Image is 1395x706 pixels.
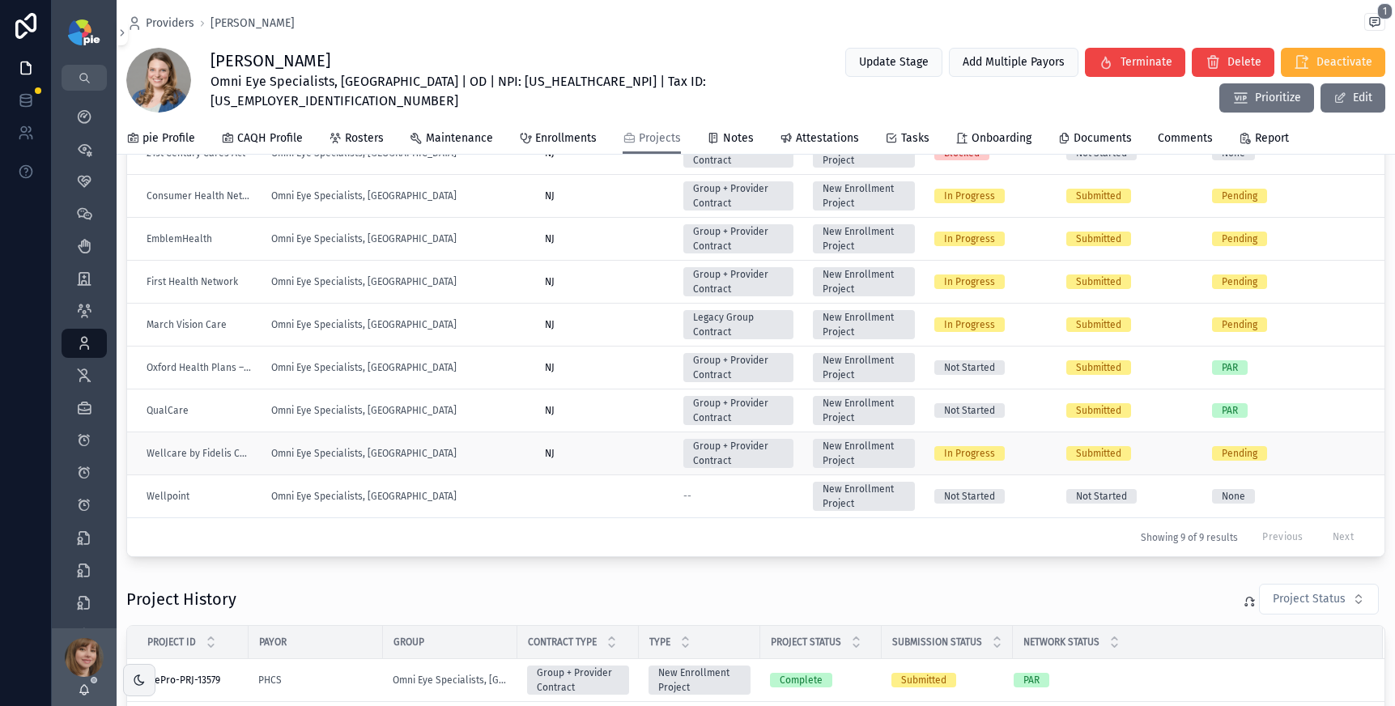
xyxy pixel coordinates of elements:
a: Wellcare by Fidelis Care [147,447,252,460]
span: Onboarding [972,130,1031,147]
div: Legacy Group Contract [693,310,784,339]
span: NJ [545,404,555,417]
span: NJ [545,318,555,331]
div: New Enrollment Project [823,396,905,425]
a: Rosters [329,124,384,156]
a: Omni Eye Specialists, [GEOGRAPHIC_DATA] [271,361,525,374]
button: 1 [1364,13,1385,34]
a: Omni Eye Specialists, [GEOGRAPHIC_DATA] [271,361,457,374]
a: Submitted [1066,274,1201,289]
span: Notes [723,130,754,147]
a: Omni Eye Specialists, [GEOGRAPHIC_DATA] [271,447,457,460]
div: Not Started [944,489,995,504]
span: Group [393,636,424,649]
button: Prioritize [1219,83,1314,113]
div: Group + Provider Contract [693,181,784,211]
div: New Enrollment Project [823,267,905,296]
a: Submitted [1066,360,1201,375]
a: Oxford Health Plans – UHC Community Plan [147,361,252,374]
a: NJ [545,361,664,374]
a: Omni Eye Specialists, [GEOGRAPHIC_DATA] [271,318,525,331]
a: Omni Eye Specialists, [GEOGRAPHIC_DATA] [271,447,525,460]
div: In Progress [944,274,995,289]
h1: Project History [126,588,236,610]
button: Edit [1321,83,1385,113]
div: Submitted [901,673,946,687]
a: In Progress [934,274,1047,289]
a: PAR [1014,673,1363,687]
a: -- [683,490,793,503]
a: In Progress [934,446,1047,461]
a: Submitted [1066,189,1201,203]
span: Payor [259,636,287,649]
button: Select Button [1259,584,1379,615]
a: NJ [545,404,664,417]
span: March Vision Care [147,318,227,331]
div: Not Started [1076,489,1127,504]
span: Maintenance [426,130,493,147]
button: Terminate [1085,48,1185,77]
span: Tasks [901,130,929,147]
a: Not Started [934,403,1047,418]
span: NJ [545,361,555,374]
a: Submitted [1066,403,1201,418]
a: Submitted [1066,446,1201,461]
a: CAQH Profile [221,124,303,156]
a: New Enrollment Project [813,310,915,339]
a: QualCare [147,404,189,417]
span: 1 [1377,3,1393,19]
span: Submission Status [892,636,982,649]
a: Report [1239,124,1289,156]
a: Omni Eye Specialists, [GEOGRAPHIC_DATA] [271,318,457,331]
span: Attestations [796,130,859,147]
span: piePro-PRJ-13579 [147,674,220,687]
span: First Health Network [147,275,238,288]
a: Omni Eye Specialists, [GEOGRAPHIC_DATA] [271,232,525,245]
a: Omni Eye Specialists, [GEOGRAPHIC_DATA] [393,674,508,687]
span: NJ [545,232,555,245]
button: Update Stage [845,48,942,77]
span: Report [1255,130,1289,147]
span: EmblemHealth [147,232,212,245]
span: Wellpoint [147,490,189,503]
a: Maintenance [410,124,493,156]
div: Group + Provider Contract [693,396,784,425]
a: Legacy Group Contract [683,310,793,339]
div: Submitted [1076,360,1121,375]
button: Delete [1192,48,1274,77]
a: Projects [623,124,681,155]
span: [PERSON_NAME] [211,15,295,32]
span: NJ [545,275,555,288]
a: In Progress [934,317,1047,332]
span: Network Status [1023,636,1099,649]
span: Showing 9 of 9 results [1141,531,1238,544]
a: Consumer Health Network [147,189,252,202]
div: Pending [1222,446,1257,461]
span: -- [683,490,691,503]
span: Omni Eye Specialists, [GEOGRAPHIC_DATA] [271,490,457,503]
span: CAQH Profile [237,130,303,147]
div: New Enrollment Project [823,310,905,339]
a: NJ [545,447,664,460]
div: Group + Provider Contract [693,439,784,468]
span: Add Multiple Payors [963,54,1065,70]
span: Project Status [771,636,841,649]
div: New Enrollment Project [823,181,905,211]
button: Deactivate [1281,48,1385,77]
span: NJ [545,189,555,202]
a: New Enrollment Project [813,267,915,296]
a: Comments [1158,124,1213,156]
div: Submitted [1076,403,1121,418]
a: Omni Eye Specialists, [GEOGRAPHIC_DATA] [271,232,457,245]
a: PHCS [258,674,282,687]
div: Not Started [944,403,995,418]
a: None [1212,489,1363,504]
a: Tasks [885,124,929,156]
a: In Progress [934,232,1047,246]
span: Prioritize [1255,90,1301,106]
